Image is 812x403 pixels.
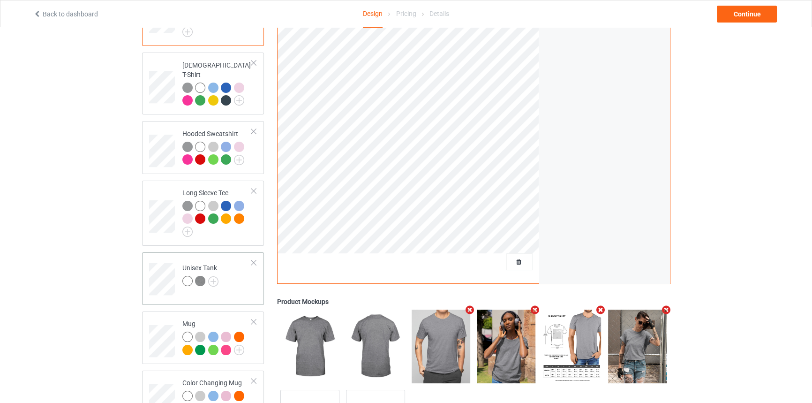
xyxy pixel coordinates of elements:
[182,61,252,105] div: [DEMOGRAPHIC_DATA] T-Shirt
[142,312,264,364] div: Mug
[608,310,667,383] img: regular.jpg
[182,227,193,237] img: svg+xml;base64,PD94bWwgdmVyc2lvbj0iMS4wIiBlbmNvZGluZz0iVVRGLTgiPz4KPHN2ZyB3aWR0aD0iMjJweCIgaGVpZ2...
[182,129,252,164] div: Hooded Sweatshirt
[234,95,244,106] img: svg+xml;base64,PD94bWwgdmVyc2lvbj0iMS4wIiBlbmNvZGluZz0iVVRGLTgiPz4KPHN2ZyB3aWR0aD0iMjJweCIgaGVpZ2...
[33,10,98,18] a: Back to dashboard
[595,305,607,315] i: Remove mockup
[542,310,601,383] img: regular.jpg
[464,305,475,315] i: Remove mockup
[346,310,405,383] img: regular.jpg
[363,0,383,28] div: Design
[182,27,193,37] img: svg+xml;base64,PD94bWwgdmVyc2lvbj0iMS4wIiBlbmNvZGluZz0iVVRGLTgiPz4KPHN2ZyB3aWR0aD0iMjJweCIgaGVpZ2...
[717,6,777,23] div: Continue
[142,252,264,305] div: Unisex Tank
[660,305,672,315] i: Remove mockup
[277,297,670,307] div: Product Mockups
[182,319,252,354] div: Mug
[208,276,218,287] img: svg+xml;base64,PD94bWwgdmVyc2lvbj0iMS4wIiBlbmNvZGluZz0iVVRGLTgiPz4KPHN2ZyB3aWR0aD0iMjJweCIgaGVpZ2...
[182,188,252,234] div: Long Sleeve Tee
[234,345,244,355] img: svg+xml;base64,PD94bWwgdmVyc2lvbj0iMS4wIiBlbmNvZGluZz0iVVRGLTgiPz4KPHN2ZyB3aWR0aD0iMjJweCIgaGVpZ2...
[142,121,264,174] div: Hooded Sweatshirt
[280,310,339,383] img: regular.jpg
[412,310,470,383] img: regular.jpg
[142,53,264,114] div: [DEMOGRAPHIC_DATA] T-Shirt
[234,155,244,165] img: svg+xml;base64,PD94bWwgdmVyc2lvbj0iMS4wIiBlbmNvZGluZz0iVVRGLTgiPz4KPHN2ZyB3aWR0aD0iMjJweCIgaGVpZ2...
[529,305,541,315] i: Remove mockup
[195,276,205,286] img: heather_texture.png
[182,263,218,286] div: Unisex Tank
[477,310,535,383] img: regular.jpg
[396,0,416,27] div: Pricing
[142,181,264,246] div: Long Sleeve Tee
[429,0,449,27] div: Details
